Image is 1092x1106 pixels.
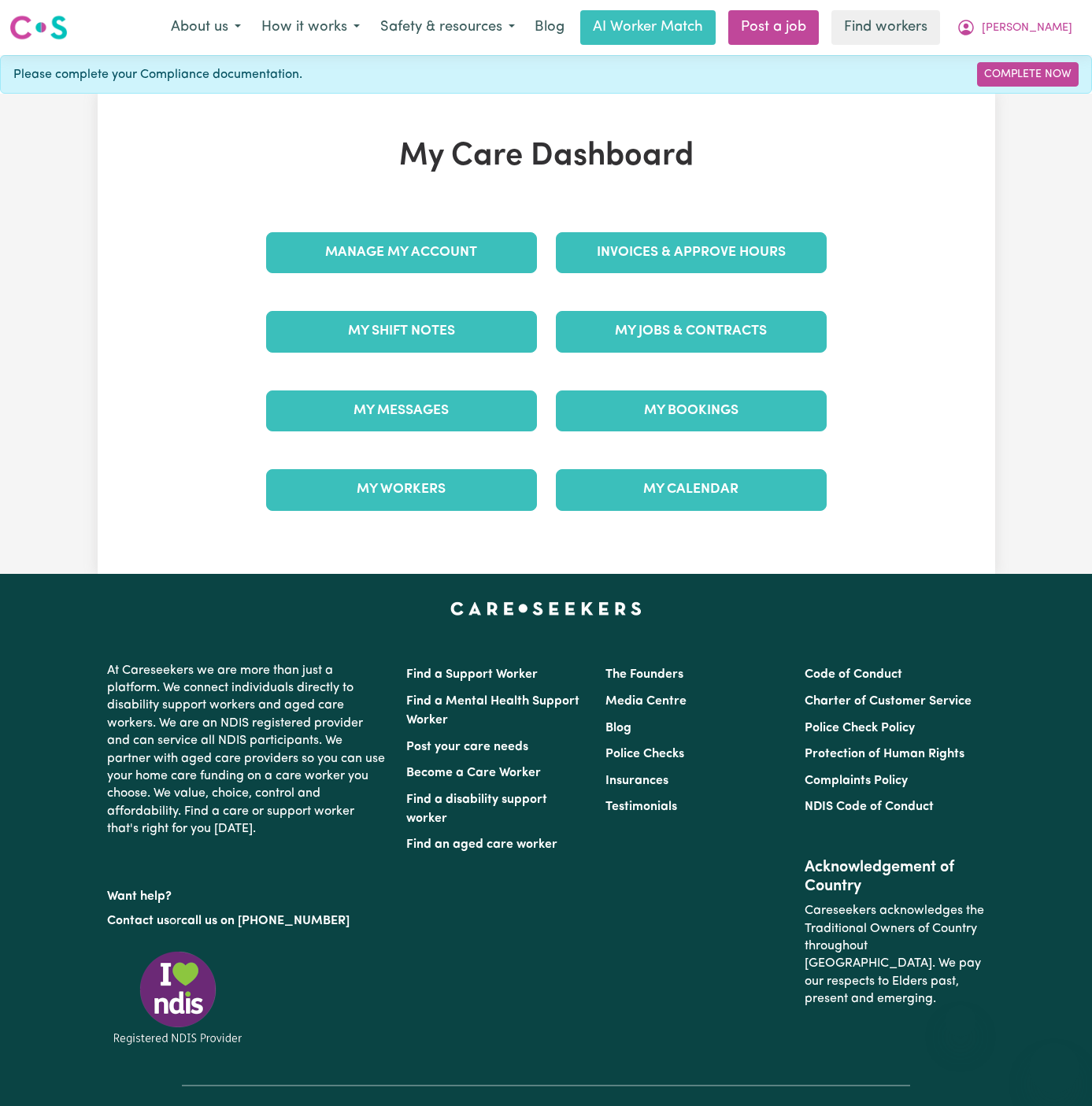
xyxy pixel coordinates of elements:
[450,602,642,615] a: Careseekers home page
[805,896,985,1014] p: Careseekers acknowledges the Traditional Owners of Country throughout [GEOGRAPHIC_DATA]. We pay o...
[107,656,387,845] p: At Careseekers we are more than just a platform. We connect individuals directly to disability su...
[805,801,934,813] a: NDIS Code of Conduct
[805,775,908,787] a: Complaints Policy
[9,9,68,46] a: Careseekers logo
[805,858,985,896] h2: Acknowledgement of Country
[525,10,574,45] a: Blog
[805,668,902,681] a: Code of Conduct
[107,915,169,927] a: Contact us
[728,10,819,45] a: Post a job
[107,949,249,1047] img: Registered NDIS provider
[982,20,1072,37] span: [PERSON_NAME]
[605,695,687,708] a: Media Centre
[107,882,387,905] p: Want help?
[805,748,964,760] a: Protection of Human Rights
[605,775,668,787] a: Insurances
[406,741,528,753] a: Post your care needs
[556,469,827,510] a: My Calendar
[805,695,972,708] a: Charter of Customer Service
[831,10,940,45] a: Find workers
[266,232,537,273] a: Manage My Account
[605,722,631,734] a: Blog
[406,668,538,681] a: Find a Support Worker
[161,11,251,44] button: About us
[266,311,537,352] a: My Shift Notes
[406,695,579,727] a: Find a Mental Health Support Worker
[977,62,1079,87] a: Complete Now
[266,390,537,431] a: My Messages
[805,722,915,734] a: Police Check Policy
[13,65,302,84] span: Please complete your Compliance documentation.
[181,915,350,927] a: call us on [PHONE_NUMBER]
[605,801,677,813] a: Testimonials
[107,906,387,936] p: or
[605,748,684,760] a: Police Checks
[9,13,68,42] img: Careseekers logo
[370,11,525,44] button: Safety & resources
[945,1005,976,1037] iframe: Close message
[556,232,827,273] a: Invoices & Approve Hours
[406,793,547,825] a: Find a disability support worker
[580,10,716,45] a: AI Worker Match
[556,311,827,352] a: My Jobs & Contracts
[251,11,370,44] button: How it works
[605,668,683,681] a: The Founders
[406,838,557,851] a: Find an aged care worker
[266,469,537,510] a: My Workers
[946,11,1083,44] button: My Account
[257,138,836,176] h1: My Care Dashboard
[406,767,541,779] a: Become a Care Worker
[1029,1043,1079,1093] iframe: Button to launch messaging window
[556,390,827,431] a: My Bookings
